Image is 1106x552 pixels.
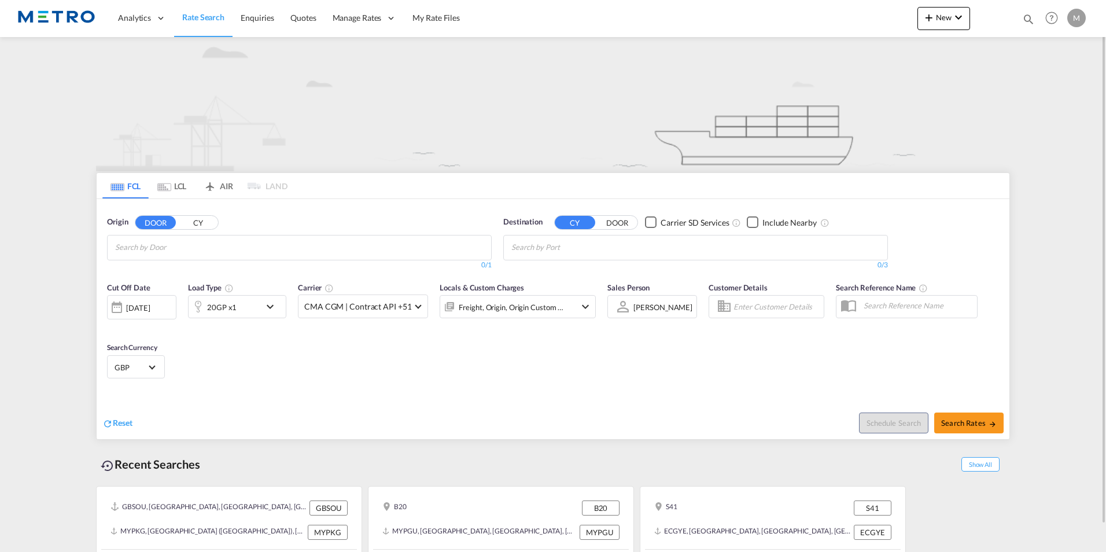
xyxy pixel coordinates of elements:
[304,301,411,312] span: CMA CGM | Contract API +51
[203,179,217,188] md-icon: icon-airplane
[178,216,218,229] button: CY
[188,283,234,292] span: Load Type
[110,525,305,540] div: MYPKG, Port Klang (Pelabuhan Klang), Malaysia, South East Asia, Asia Pacific
[107,260,492,270] div: 0/1
[97,199,1009,439] div: OriginDOOR CY Chips container with autocompletion. Enter the text area, type text to search, and ...
[654,501,677,516] div: S41
[96,451,205,477] div: Recent Searches
[224,284,234,293] md-icon: icon-information-outline
[325,284,334,293] md-icon: The selected Trucker/Carrierwill be displayed in the rate results If the rates are from another f...
[298,283,334,292] span: Carrier
[107,343,157,352] span: Search Currency
[1042,8,1067,29] div: Help
[126,303,150,313] div: [DATE]
[17,5,95,31] img: 25181f208a6c11efa6aa1bf80d4cef53.png
[633,303,692,312] div: [PERSON_NAME]
[107,283,150,292] span: Cut Off Date
[113,418,132,428] span: Reset
[922,10,936,24] md-icon: icon-plus 400-fg
[989,420,997,428] md-icon: icon-arrow-right
[107,216,128,228] span: Origin
[113,235,230,257] md-chips-wrap: Chips container with autocompletion. Enter the text area, type text to search, and then use the u...
[107,318,116,334] md-datepicker: Select
[102,418,113,429] md-icon: icon-refresh
[382,525,577,540] div: MYPGU, Pasir Gudang, Johor, Malaysia, South East Asia, Asia Pacific
[241,13,274,23] span: Enquiries
[762,217,817,229] div: Include Nearby
[503,260,888,270] div: 0/3
[110,501,307,516] div: GBSOU, Southampton, United Kingdom, GB & Ireland, Europe
[107,295,176,319] div: [DATE]
[632,299,694,315] md-select: Sales Person: Marcel Thomas
[858,297,977,314] input: Search Reference Name
[607,283,650,292] span: Sales Person
[836,283,928,292] span: Search Reference Name
[582,501,620,516] div: B20
[263,300,283,314] md-icon: icon-chevron-down
[333,12,382,24] span: Manage Rates
[510,235,626,257] md-chips-wrap: Chips container with autocompletion. Enter the text area, type text to search, and then use the u...
[440,283,524,292] span: Locals & Custom Charges
[922,13,965,22] span: New
[654,525,851,540] div: ECGYE, Guayaquil, Ecuador, South America, Americas
[102,173,149,198] md-tab-item: FCL
[934,413,1004,433] button: Search Ratesicon-arrow-right
[732,218,741,227] md-icon: Unchecked: Search for CY (Container Yard) services for all selected carriers.Checked : Search for...
[115,362,147,373] span: GBP
[149,173,195,198] md-tab-item: LCL
[747,216,817,229] md-checkbox: Checkbox No Ink
[102,417,132,430] div: icon-refreshReset
[412,13,460,23] span: My Rate Files
[101,459,115,473] md-icon: icon-backup-restore
[854,501,891,516] div: S41
[308,525,348,540] div: MYPKG
[118,12,151,24] span: Analytics
[917,7,970,30] button: icon-plus 400-fgNewicon-chevron-down
[440,295,596,318] div: Freight Origin Origin Custom Destination Factory Stuffingicon-chevron-down
[382,501,407,516] div: B20
[503,216,543,228] span: Destination
[1067,9,1086,27] div: M
[207,299,237,315] div: 20GP x1
[102,173,287,198] md-pagination-wrapper: Use the left and right arrow keys to navigate between tabs
[580,525,620,540] div: MYPGU
[733,298,820,315] input: Enter Customer Details
[182,12,224,22] span: Rate Search
[188,295,286,318] div: 20GP x1icon-chevron-down
[820,218,830,227] md-icon: Unchecked: Ignores neighbouring ports when fetching rates.Checked : Includes neighbouring ports w...
[578,300,592,314] md-icon: icon-chevron-down
[854,525,891,540] div: ECGYE
[135,216,176,229] button: DOOR
[859,413,928,433] button: Note: By default Schedule search will only considerorigin ports, destination ports and cut off da...
[511,238,621,257] input: Chips input.
[1022,13,1035,25] md-icon: icon-magnify
[96,37,1010,171] img: new-FCL.png
[645,216,729,229] md-checkbox: Checkbox No Ink
[597,216,637,229] button: DOOR
[661,217,729,229] div: Carrier SD Services
[115,238,225,257] input: Search by Door
[113,359,158,376] md-select: Select Currency: £ GBPUnited Kingdom Pound
[459,299,564,315] div: Freight Origin Origin Custom Destination Factory Stuffing
[709,283,767,292] span: Customer Details
[1042,8,1061,28] span: Help
[961,457,1000,472] span: Show All
[309,501,348,516] div: GBSOU
[555,216,595,229] button: CY
[1022,13,1035,30] div: icon-magnify
[952,10,965,24] md-icon: icon-chevron-down
[941,418,997,428] span: Search Rates
[290,13,316,23] span: Quotes
[919,284,928,293] md-icon: Your search will be saved by the below given name
[195,173,241,198] md-tab-item: AIR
